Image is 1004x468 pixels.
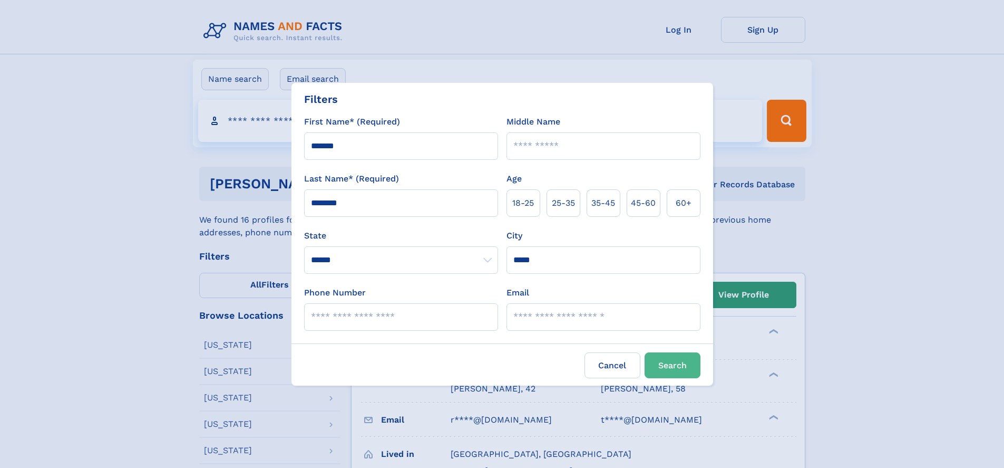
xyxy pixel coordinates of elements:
[512,197,534,209] span: 18‑25
[304,286,366,299] label: Phone Number
[304,91,338,107] div: Filters
[591,197,615,209] span: 35‑45
[552,197,575,209] span: 25‑35
[304,230,498,242] label: State
[506,230,522,242] label: City
[631,197,656,209] span: 45‑60
[584,352,640,378] label: Cancel
[506,116,560,128] label: Middle Name
[506,286,529,299] label: Email
[304,173,399,185] label: Last Name* (Required)
[645,352,700,378] button: Search
[304,116,400,128] label: First Name* (Required)
[676,197,691,209] span: 60+
[506,173,522,185] label: Age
